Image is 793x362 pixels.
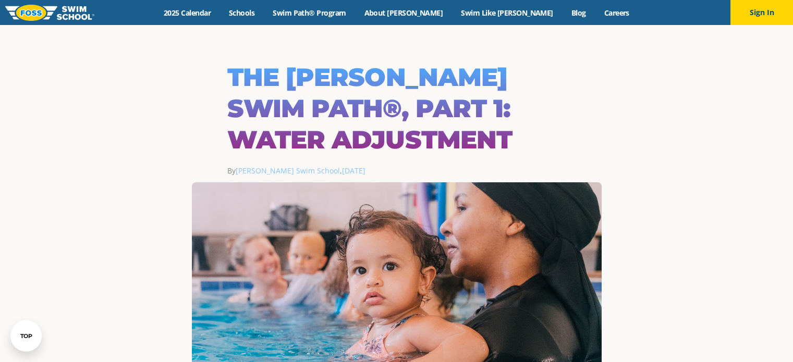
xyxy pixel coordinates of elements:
[595,8,638,18] a: Careers
[227,61,566,155] h1: The [PERSON_NAME] Swim Path®, Part 1: Water Adjustment
[264,8,355,18] a: Swim Path® Program
[220,8,264,18] a: Schools
[236,166,340,176] a: [PERSON_NAME] Swim School
[227,166,340,176] span: By
[355,8,452,18] a: About [PERSON_NAME]
[342,166,365,176] a: [DATE]
[562,8,595,18] a: Blog
[20,333,32,340] div: TOP
[340,166,365,176] span: ,
[155,8,220,18] a: 2025 Calendar
[5,5,94,21] img: FOSS Swim School Logo
[452,8,563,18] a: Swim Like [PERSON_NAME]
